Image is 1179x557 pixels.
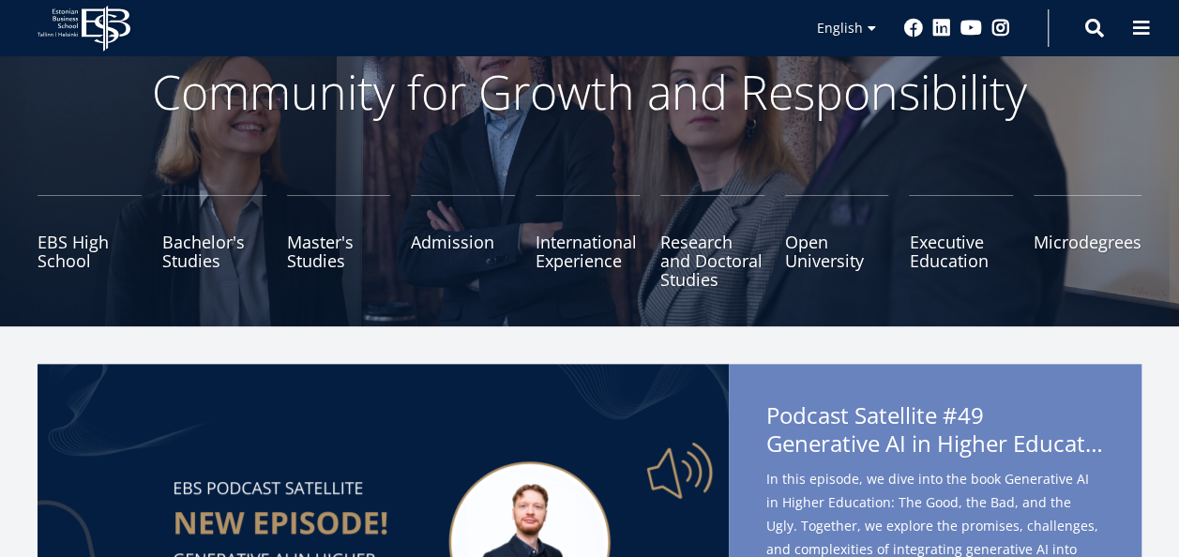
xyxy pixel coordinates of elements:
[38,195,142,289] a: EBS High School
[785,195,889,289] a: Open University
[766,401,1104,463] span: Podcast Satellite #49
[536,195,640,289] a: International Experience
[932,19,951,38] a: Linkedin
[991,19,1010,38] a: Instagram
[93,64,1087,120] p: Community for Growth and Responsibility
[660,195,764,289] a: Research and Doctoral Studies
[162,195,266,289] a: Bachelor's Studies
[960,19,982,38] a: Youtube
[411,195,515,289] a: Admission
[1034,195,1141,289] a: Microdegrees
[909,195,1013,289] a: Executive Education
[287,195,391,289] a: Master's Studies
[766,429,1104,458] span: Generative AI in Higher Education: The Good, the Bad, and the Ugly
[904,19,923,38] a: Facebook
